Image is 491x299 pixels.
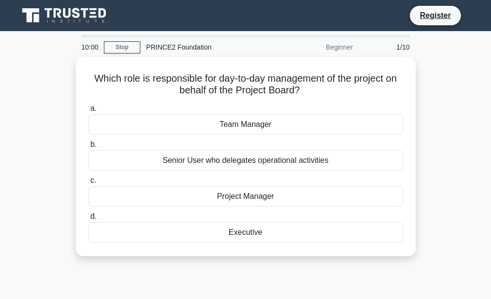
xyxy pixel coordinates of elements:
span: c. [90,176,96,184]
div: 10:00 [76,37,104,57]
span: d. [90,212,97,220]
div: PRINCE2 Foundation [140,37,274,57]
div: Team Manager [88,114,403,135]
div: Senior User who delegates operational activities [88,150,403,171]
div: 1/10 [359,37,416,57]
div: Beginner [274,37,359,57]
a: Stop [104,41,140,53]
h5: Which role is responsible for day-to-day management of the project on behalf of the Project Board? [87,72,404,97]
div: Project Manager [88,186,403,207]
span: a. [90,104,97,112]
span: b. [90,140,97,148]
div: Executive [88,222,403,243]
a: Register [414,9,457,21]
